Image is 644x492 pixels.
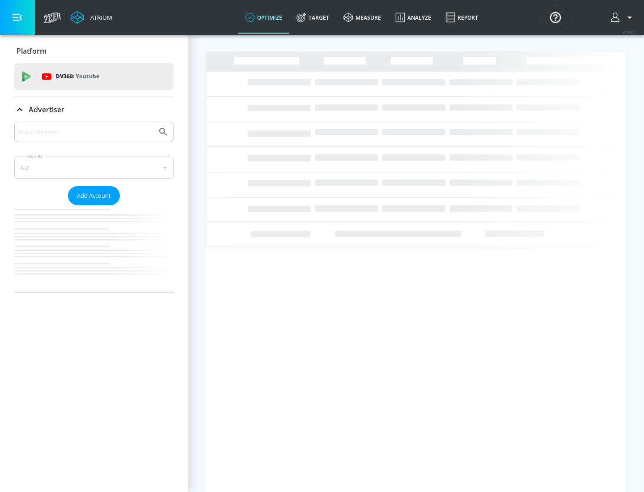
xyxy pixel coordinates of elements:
a: Analyze [388,1,438,34]
button: Add Account [68,186,120,205]
div: Advertiser [14,97,174,122]
a: Report [438,1,485,34]
a: Atrium [71,11,112,24]
p: Youtube [76,72,99,81]
span: v 4.19.0 [623,30,635,34]
div: Atrium [87,13,112,21]
div: Advertiser [14,122,174,292]
p: Platform [17,46,47,56]
input: Search by name [18,126,153,138]
nav: list of Advertiser [14,205,174,292]
p: Advertiser [29,105,64,115]
label: Sort By [25,153,45,159]
button: Open Resource Center [543,4,568,30]
div: Platform [14,38,174,64]
a: Target [289,1,336,34]
a: optimize [238,1,289,34]
div: A-Z [14,157,174,179]
span: Add Account [77,191,111,201]
p: DV360: [56,72,99,81]
a: measure [336,1,388,34]
div: DV360: Youtube [14,63,174,90]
